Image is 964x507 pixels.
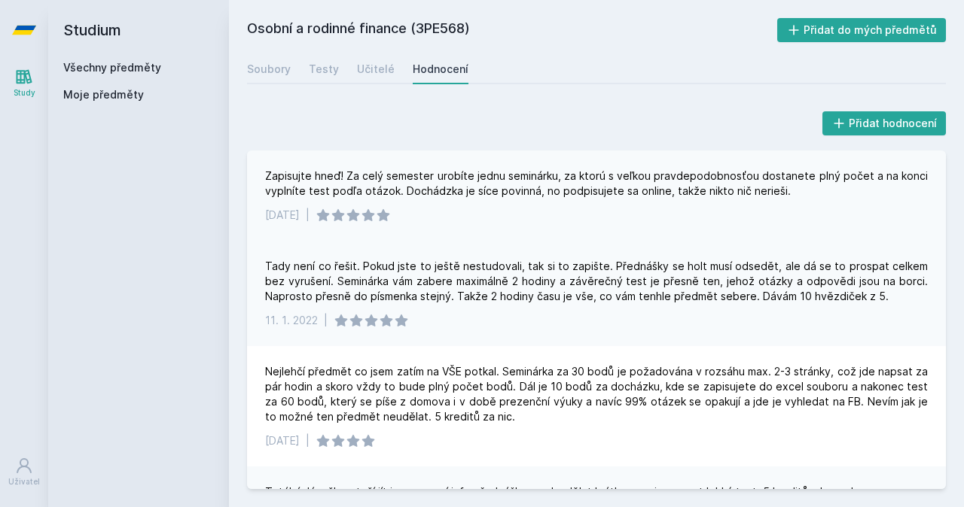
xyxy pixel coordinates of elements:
[306,433,310,448] div: |
[14,87,35,99] div: Study
[306,208,310,223] div: |
[247,54,291,84] a: Soubory
[265,484,853,499] div: Totální dávačka, stačí jít jen na první info přednášku a pak udělat krátkou esej a napsat lehký t...
[265,168,928,199] div: Zapisujte hneď! Za celý semester urobíte jednu seminárku, za ktorú s veľkou pravdepodobnosťou dos...
[265,433,300,448] div: [DATE]
[63,87,144,102] span: Moje předměty
[309,54,339,84] a: Testy
[822,111,947,135] button: Přidat hodnocení
[324,313,328,328] div: |
[309,62,339,77] div: Testy
[265,364,928,424] div: Nejlehčí předmět co jsem zatím na VŠE potkal. Seminárka za 30 bodů je požadována v rozsáhu max. 2...
[777,18,947,42] button: Přidat do mých předmětů
[413,54,468,84] a: Hodnocení
[357,54,395,84] a: Učitelé
[413,62,468,77] div: Hodnocení
[63,61,161,74] a: Všechny předměty
[247,62,291,77] div: Soubory
[3,449,45,495] a: Uživatel
[265,259,928,304] div: Tady není co řešit. Pokud jste to ještě nestudovali, tak si to zapište. Přednášky se holt musí od...
[265,208,300,223] div: [DATE]
[357,62,395,77] div: Učitelé
[265,313,318,328] div: 11. 1. 2022
[3,60,45,106] a: Study
[8,476,40,487] div: Uživatel
[247,18,777,42] h2: Osobní a rodinné finance (3PE568)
